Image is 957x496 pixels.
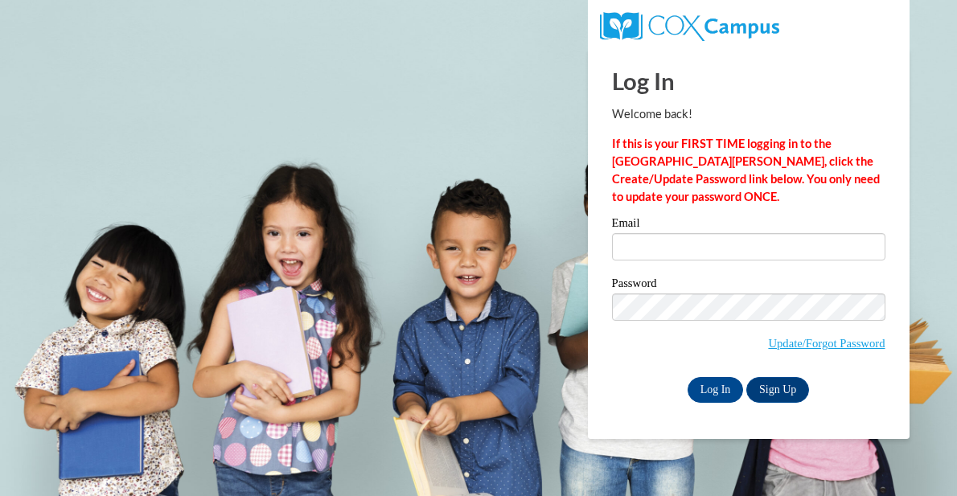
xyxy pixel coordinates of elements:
[746,377,809,403] a: Sign Up
[612,137,880,203] strong: If this is your FIRST TIME logging in to the [GEOGRAPHIC_DATA][PERSON_NAME], click the Create/Upd...
[612,277,885,293] label: Password
[768,337,885,350] a: Update/Forgot Password
[612,105,885,123] p: Welcome back!
[600,18,779,32] a: COX Campus
[600,12,779,41] img: COX Campus
[612,64,885,97] h1: Log In
[612,217,885,233] label: Email
[688,377,744,403] input: Log In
